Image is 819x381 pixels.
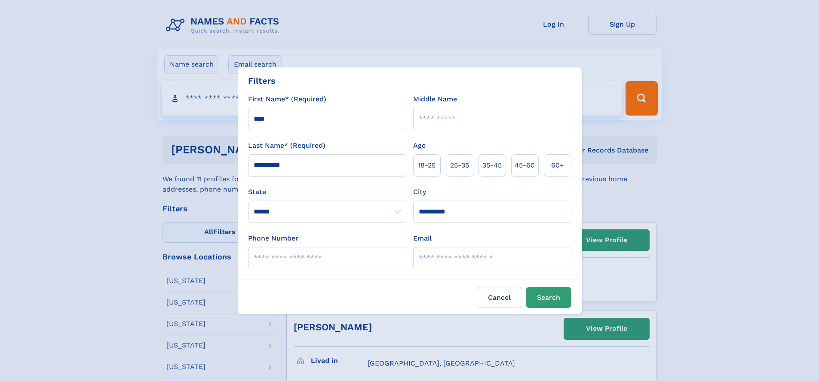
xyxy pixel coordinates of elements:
div: Filters [248,74,276,87]
label: Age [413,140,426,151]
span: 60+ [551,160,564,171]
label: Middle Name [413,94,457,104]
span: 35‑45 [482,160,502,171]
button: Search [526,287,571,308]
label: Phone Number [248,233,298,244]
span: 45‑60 [515,160,535,171]
label: Email [413,233,432,244]
span: 25‑35 [450,160,469,171]
label: First Name* (Required) [248,94,326,104]
label: Cancel [477,287,522,308]
label: Last Name* (Required) [248,140,325,151]
span: 18‑25 [418,160,436,171]
label: State [248,187,406,197]
label: City [413,187,426,197]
